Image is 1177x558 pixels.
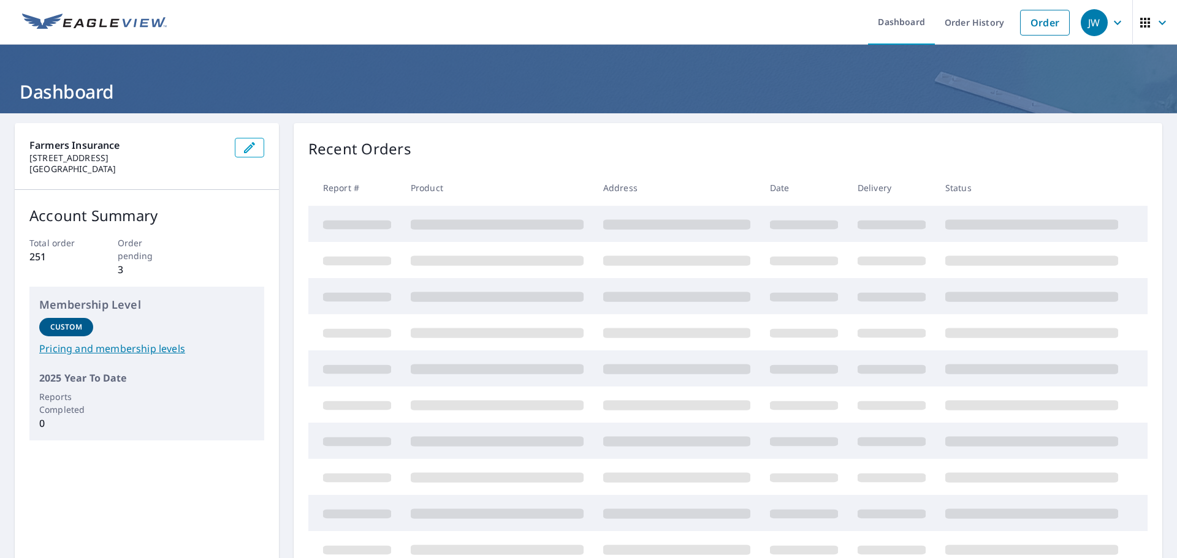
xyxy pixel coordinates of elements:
p: Farmers Insurance [29,138,225,153]
th: Delivery [848,170,935,206]
th: Address [593,170,760,206]
a: Order [1020,10,1070,36]
a: Pricing and membership levels [39,341,254,356]
p: Reports Completed [39,390,93,416]
p: Custom [50,322,82,333]
th: Report # [308,170,401,206]
th: Status [935,170,1128,206]
p: 251 [29,249,88,264]
h1: Dashboard [15,79,1162,104]
p: Order pending [118,236,177,262]
p: 2025 Year To Date [39,371,254,385]
div: JW [1081,9,1108,36]
img: EV Logo [22,13,167,32]
p: Account Summary [29,205,264,227]
th: Product [401,170,593,206]
p: Recent Orders [308,138,411,160]
p: 3 [118,262,177,277]
p: 0 [39,416,93,431]
p: [GEOGRAPHIC_DATA] [29,164,225,175]
p: Total order [29,236,88,249]
p: [STREET_ADDRESS] [29,153,225,164]
p: Membership Level [39,296,254,313]
th: Date [760,170,848,206]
